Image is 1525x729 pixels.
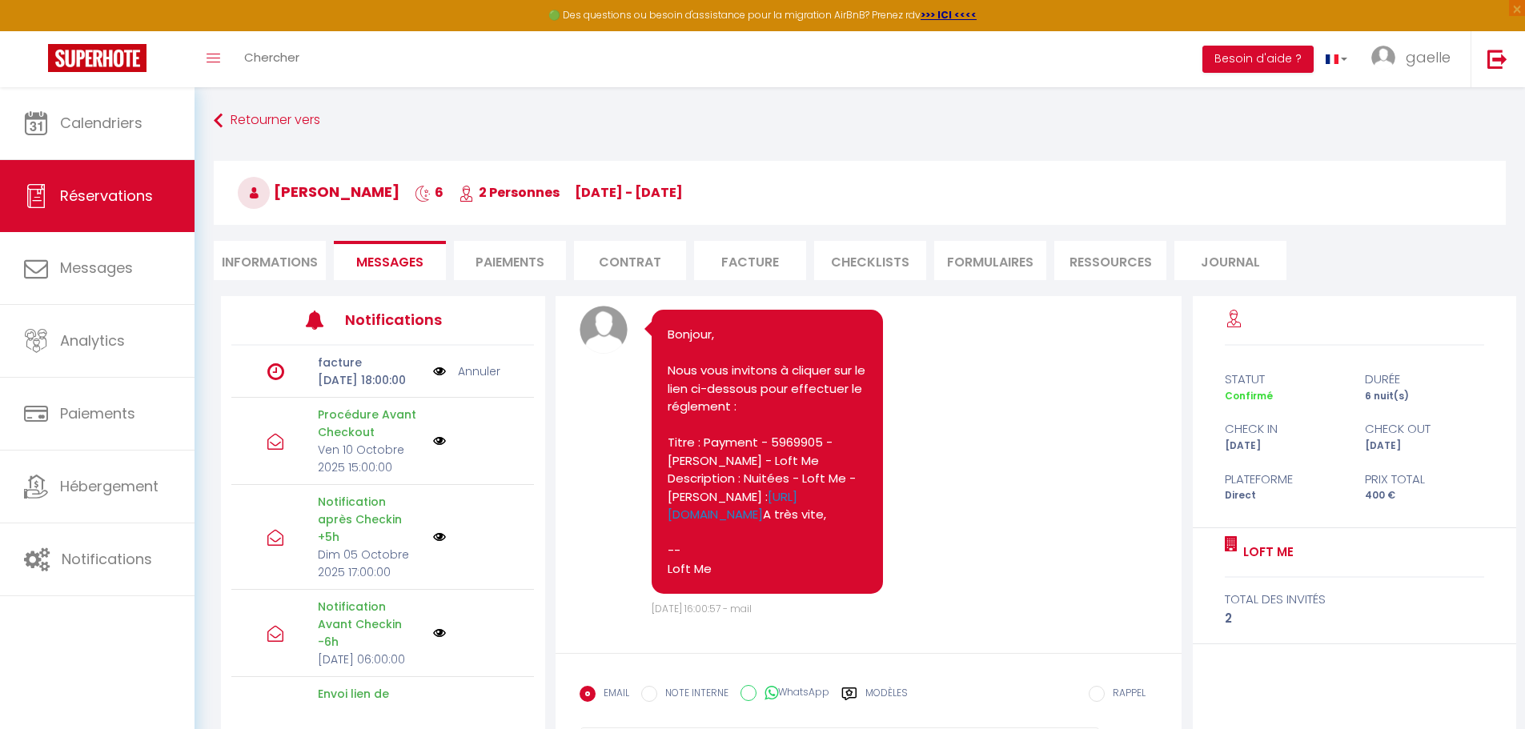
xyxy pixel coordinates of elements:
pre: Bonjour, Nous vous invitons à cliquer sur le lien ci-dessous pour effectuer le réglement : Titre ... [668,326,867,578]
img: NO IMAGE [433,627,446,639]
a: >>> ICI <<<< [921,8,977,22]
div: 6 nuit(s) [1354,389,1495,404]
span: Analytics [60,330,125,350]
div: check out [1354,419,1495,439]
span: 6 [415,183,443,202]
div: total des invités [1225,590,1484,609]
span: Notifications [62,549,152,569]
p: Notification après Checkin +5h [318,493,423,546]
img: ... [1371,46,1395,70]
label: EMAIL [596,686,629,703]
span: Réservations [60,186,153,206]
a: Annuler [458,362,500,380]
li: Ressources [1054,241,1166,280]
a: [URL][DOMAIN_NAME] [668,488,797,523]
li: Paiements [454,241,566,280]
label: NOTE INTERNE [657,686,728,703]
button: Besoin d'aide ? [1202,46,1314,73]
div: [DATE] [1214,439,1354,454]
label: Modèles [865,686,908,714]
p: Notification Avant Checkin -6h [318,598,423,651]
img: NO IMAGE [433,435,446,447]
p: facture [318,354,423,371]
p: Envoi lien de caution [318,685,423,720]
p: Ven 10 Octobre 2025 15:00:00 [318,441,423,476]
span: gaelle [1406,47,1451,67]
img: logout [1487,49,1507,69]
img: Super Booking [48,44,146,72]
span: [DATE] 16:00:57 - mail [652,602,752,615]
p: Procédure Avant Checkout [318,406,423,441]
div: 2 [1225,609,1484,628]
li: FORMULAIRES [934,241,1046,280]
p: Dim 05 Octobre 2025 17:00:00 [318,546,423,581]
img: NO IMAGE [433,362,446,380]
div: 400 € [1354,488,1495,503]
div: Prix total [1354,470,1495,489]
a: ... gaelle [1359,31,1471,87]
label: RAPPEL [1105,686,1146,703]
span: Paiements [60,403,135,423]
div: [DATE] [1354,439,1495,454]
span: Chercher [244,49,299,66]
p: [DATE] 18:00:00 [318,371,423,389]
span: [PERSON_NAME] [238,182,399,202]
li: Contrat [574,241,686,280]
li: Facture [694,241,806,280]
li: CHECKLISTS [814,241,926,280]
h3: Notifications [345,302,472,338]
span: Messages [356,253,423,271]
a: Chercher [232,31,311,87]
img: avatar.png [580,306,628,354]
span: [DATE] - [DATE] [575,183,683,202]
img: NO IMAGE [433,531,446,543]
a: Retourner vers [214,106,1506,135]
a: Loft Me [1238,543,1294,562]
div: durée [1354,370,1495,389]
span: Calendriers [60,113,142,133]
div: check in [1214,419,1354,439]
div: Plateforme [1214,470,1354,489]
span: Hébergement [60,476,159,496]
span: Confirmé [1225,389,1273,403]
li: Journal [1174,241,1286,280]
label: WhatsApp [756,685,829,703]
span: Messages [60,258,133,278]
span: 2 Personnes [459,183,560,202]
li: Informations [214,241,326,280]
div: Direct [1214,488,1354,503]
div: statut [1214,370,1354,389]
p: [DATE] 06:00:00 [318,651,423,668]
